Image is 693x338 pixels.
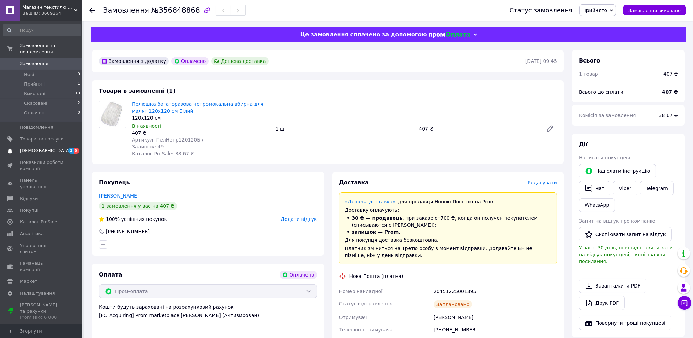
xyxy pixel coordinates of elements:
div: успішних покупок [99,216,167,223]
span: Товари та послуги [20,136,64,142]
div: [PHONE_NUMBER] [105,228,150,235]
div: Дешева доставка [211,57,268,65]
div: Prom мікс 6 000 [20,314,64,320]
b: 407 ₴ [662,89,678,95]
span: Замовлення виконано [628,8,681,13]
span: Каталог ProSale: 38.67 ₴ [132,151,194,156]
span: Магазин текстилю "Текстильна Скарбниця" [22,4,74,10]
span: Скасовані [24,100,47,106]
div: Замовлення з додатку [99,57,169,65]
span: Налаштування [20,290,55,296]
span: Прийняті [24,81,45,87]
div: 407 ₴ [663,70,678,77]
span: Комісія за замовлення [579,113,636,118]
div: Платник зміниться на Третю особу в момент відправки. Додавайте ЕН не пізніше, ніж у день відправки. [345,245,551,259]
span: Панель управління [20,177,64,190]
span: Замовлення [20,60,48,67]
div: 1 шт. [273,124,416,134]
a: Завантажити PDF [579,279,646,293]
div: Кошти будуть зараховані на розрахунковий рахунок [99,304,317,319]
div: [FC_Acquiring] Prom marketplace [PERSON_NAME] (Активирован) [99,312,317,319]
span: 2 [78,100,80,106]
div: Для покупця доставка безкоштовна. [345,237,551,244]
span: Замовлення та повідомлення [20,43,82,55]
div: [PERSON_NAME] [432,311,558,324]
span: 1 [78,81,80,87]
span: Аналітика [20,230,44,237]
span: Оплата [99,271,122,278]
div: Ваш ID: 3609264 [22,10,82,16]
div: для продавця Новою Поштою на Prom. [345,198,551,205]
span: Покупець [99,179,130,186]
span: Артикул: ПелНепр120120Біл [132,137,205,143]
a: Telegram [640,181,674,195]
div: Оплачено [280,271,317,279]
a: Viber [613,181,637,195]
span: 0 [78,71,80,78]
img: evopay logo [429,32,470,38]
div: Статус замовлення [510,7,573,14]
span: Каталог ProSale [20,219,57,225]
div: 407 ₴ [132,129,270,136]
span: №356848868 [151,6,200,14]
span: Відгуки [20,195,38,202]
span: Гаманець компанії [20,260,64,273]
span: Оплачені [24,110,46,116]
button: Надіслати інструкцію [579,164,656,178]
span: Залишок: 49 [132,144,164,149]
div: Заплановано [434,300,472,308]
span: 10 [75,91,80,97]
span: Це замовлення сплачено за допомогою [300,31,427,38]
button: Чат [579,181,610,195]
span: Товари в замовленні (1) [99,88,176,94]
a: [PERSON_NAME] [99,193,139,199]
a: Редагувати [543,122,557,136]
time: [DATE] 09:45 [525,58,557,64]
li: , при заказе от 700 ₴ , когда он получен покупателем (списываются с [PERSON_NAME]); [345,215,551,228]
button: Замовлення виконано [623,5,686,15]
span: Додати відгук [281,216,317,222]
input: Пошук [3,24,81,36]
span: Телефон отримувача [339,327,393,333]
span: Всього до сплати [579,89,623,95]
span: Редагувати [528,180,557,185]
div: 120х120 см [132,114,270,121]
span: 0 [78,110,80,116]
a: «Дешева доставка» [345,199,395,204]
span: Статус відправлення [339,301,393,306]
div: 20451225001395 [432,285,558,297]
div: Оплачено [171,57,209,65]
div: 407 ₴ [416,124,540,134]
button: Чат з покупцем [678,296,691,310]
span: Нові [24,71,34,78]
span: [DEMOGRAPHIC_DATA] [20,148,71,154]
button: Скопіювати запит на відгук [579,227,672,241]
div: 1 замовлення у вас на 407 ₴ [99,202,177,210]
div: Доставку оплачують: [345,206,551,213]
span: Маркет [20,278,37,284]
span: Отримувач [339,315,367,320]
span: Дії [579,141,588,148]
div: Нова Пошта (платна) [348,273,405,280]
a: Пелюшка багаторазова непромокальна вбирна для малят 120х120 см Білий [132,101,264,114]
span: 100% [106,216,120,222]
span: Запит на відгук про компанію [579,218,655,224]
span: 30 ₴ — продавець [352,215,403,221]
span: 1 товар [579,71,598,77]
span: [PERSON_NAME] та рахунки [20,302,64,321]
div: Повернутися назад [89,7,95,14]
span: залишок — Prom. [352,229,401,235]
a: WhatsApp [579,198,615,212]
span: 1 [68,148,74,154]
span: 5 [74,148,79,154]
span: У вас є 30 днів, щоб відправити запит на відгук покупцеві, скопіювавши посилання. [579,245,675,264]
a: Друк PDF [579,296,625,310]
span: Повідомлення [20,124,53,131]
span: Виконані [24,91,45,97]
img: Пелюшка багаторазова непромокальна вбирна для малят 120х120 см Білий [99,101,126,128]
button: Повернути гроші покупцеві [579,316,671,330]
span: Показники роботи компанії [20,159,64,172]
div: [PHONE_NUMBER] [432,324,558,336]
span: В наявності [132,123,161,129]
span: Доставка [339,179,369,186]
